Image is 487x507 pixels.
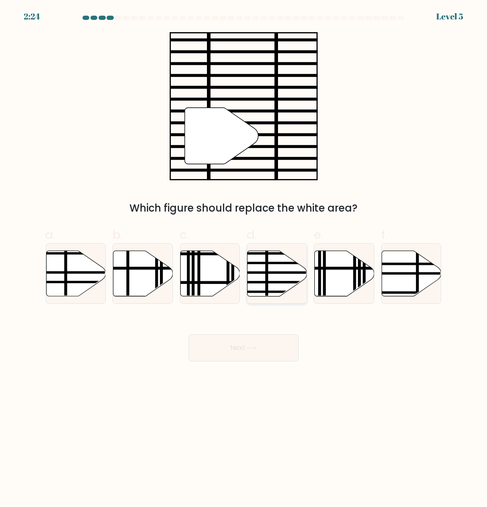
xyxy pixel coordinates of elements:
div: Level 5 [436,10,463,23]
div: Which figure should replace the white area? [51,201,437,216]
div: 2:24 [24,10,40,23]
span: c. [180,226,189,243]
span: e. [314,226,323,243]
span: f. [381,226,387,243]
span: d. [247,226,257,243]
button: Next [189,334,299,361]
span: b. [113,226,123,243]
span: a. [46,226,56,243]
g: " [184,108,258,164]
